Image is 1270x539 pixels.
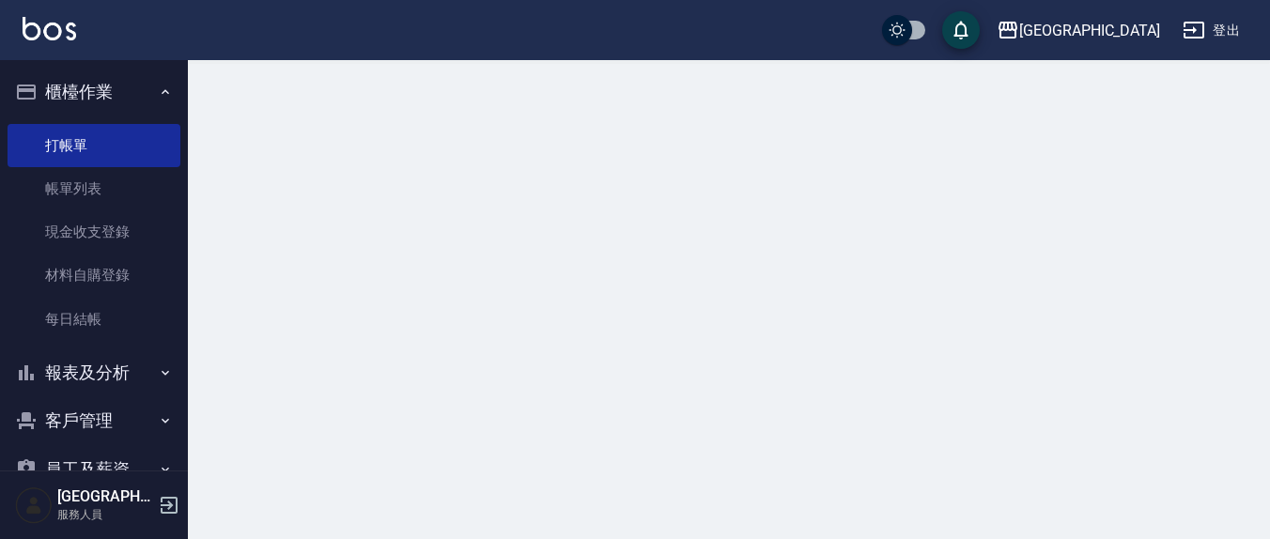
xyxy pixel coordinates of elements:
a: 每日結帳 [8,298,180,341]
button: 報表及分析 [8,348,180,397]
button: 員工及薪資 [8,445,180,494]
p: 服務人員 [57,506,153,523]
a: 打帳單 [8,124,180,167]
a: 現金收支登錄 [8,210,180,254]
button: 客戶管理 [8,396,180,445]
button: [GEOGRAPHIC_DATA] [989,11,1168,50]
button: save [942,11,980,49]
a: 帳單列表 [8,167,180,210]
h5: [GEOGRAPHIC_DATA] [57,487,153,506]
button: 櫃檯作業 [8,68,180,116]
img: Logo [23,17,76,40]
button: 登出 [1175,13,1247,48]
div: [GEOGRAPHIC_DATA] [1019,19,1160,42]
a: 材料自購登錄 [8,254,180,297]
img: Person [15,486,53,524]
